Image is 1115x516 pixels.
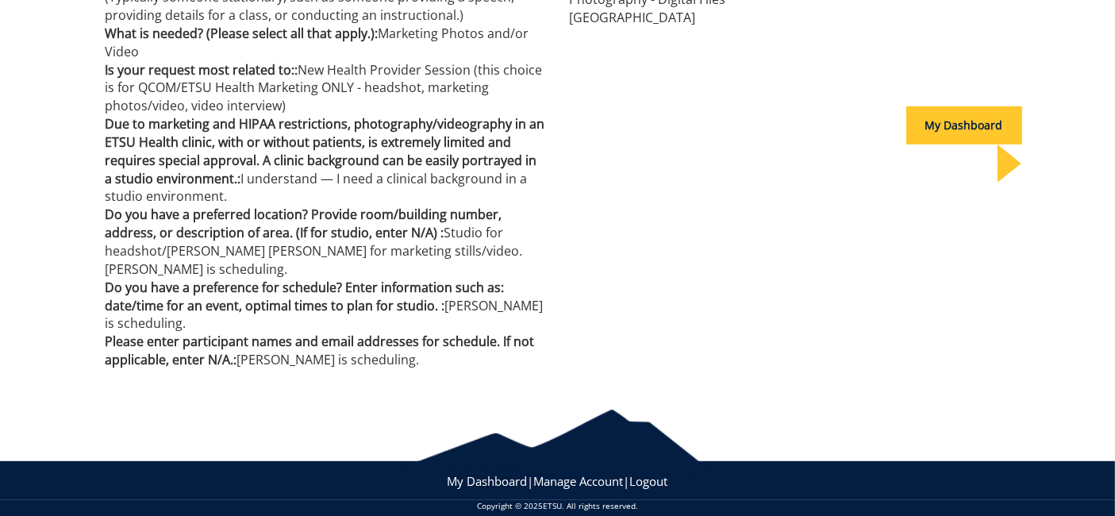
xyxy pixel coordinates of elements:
[106,61,546,116] p: New Health Provider Session (this choice is for QCOM/ETSU Health Marketing ONLY - headshot, marke...
[570,9,1010,27] p: [GEOGRAPHIC_DATA]
[106,61,298,79] span: Is your request most related to::
[106,333,535,368] span: Please enter participant names and email addresses for schedule. If not applicable, enter N/A.:
[448,473,528,489] a: My Dashboard
[106,279,505,314] span: Do you have a preference for schedule? Enter information such as: date/time for an event, optimal...
[106,115,546,206] p: I understand — I need a clinical background in a studio environment.
[630,473,668,489] a: Logout
[106,206,502,241] span: Do you have a preferred location? Provide room/building number, address, or description of area. ...
[106,333,546,369] p: [PERSON_NAME] is scheduling.
[106,25,546,61] p: Marketing Photos and/or Video
[106,115,545,187] span: Due to marketing and HIPAA restrictions, photography/videography in an ETSU Health clinic, with o...
[534,473,624,489] a: Manage Account
[106,25,379,42] span: What is needed? (Please select all that apply.):
[106,279,546,333] p: [PERSON_NAME] is scheduling.
[543,500,562,511] a: ETSU
[906,117,1022,133] a: My Dashboard
[106,206,546,278] p: Studio for headshot/[PERSON_NAME] [PERSON_NAME] for marketing stills/video. [PERSON_NAME] is sche...
[906,106,1022,144] div: My Dashboard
